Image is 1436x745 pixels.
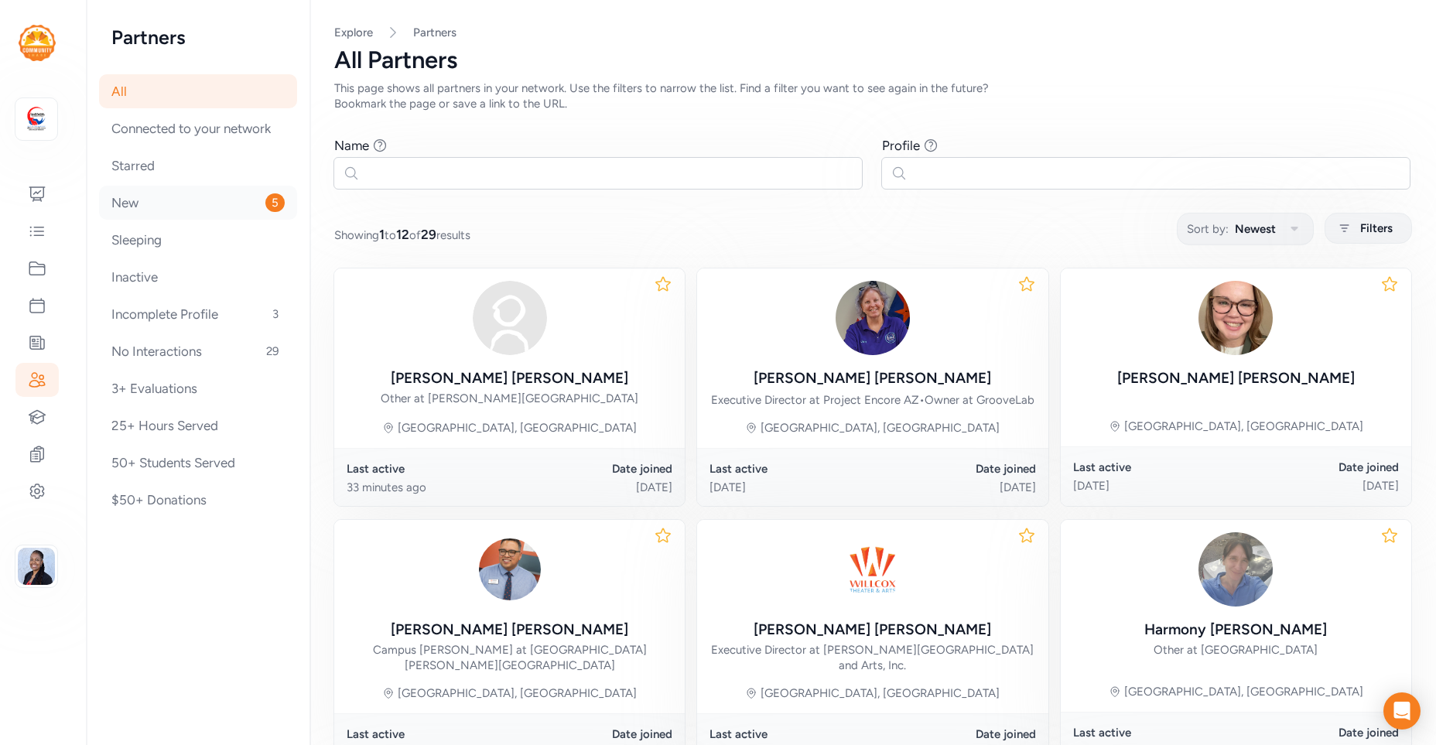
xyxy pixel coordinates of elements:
div: 25+ Hours Served [99,408,297,443]
div: [GEOGRAPHIC_DATA], [GEOGRAPHIC_DATA] [398,420,637,436]
span: Sort by: [1187,220,1229,238]
span: Newest [1235,220,1276,238]
div: New [99,186,297,220]
button: Sort by:Newest [1177,213,1314,245]
div: Date joined [1236,460,1399,475]
div: [DATE] [873,480,1036,495]
div: Harmony [PERSON_NAME] [1144,619,1327,641]
div: Last active [347,461,510,477]
span: Showing to of results [334,225,470,244]
div: [GEOGRAPHIC_DATA], [GEOGRAPHIC_DATA] [398,685,637,701]
div: Last active [347,726,510,742]
div: All Partners [334,46,1411,74]
div: [PERSON_NAME] [PERSON_NAME] [754,367,991,389]
div: [GEOGRAPHIC_DATA], [GEOGRAPHIC_DATA] [761,420,1000,436]
div: Other at [GEOGRAPHIC_DATA] [1154,642,1318,658]
div: [PERSON_NAME] [PERSON_NAME] [391,619,628,641]
div: Connected to your network [99,111,297,145]
div: Other at [PERSON_NAME][GEOGRAPHIC_DATA] [381,391,638,406]
div: [PERSON_NAME] [PERSON_NAME] [391,367,628,389]
img: 7Hq8REuRT1S7Jk0RBOXZ [1198,532,1273,607]
nav: Breadcrumb [334,25,1411,40]
img: s6KEDO8MTKGbg7rJwm4r [1198,281,1273,355]
div: Profile [882,136,920,155]
span: Filters [1360,219,1393,238]
div: [PERSON_NAME] [PERSON_NAME] [1117,367,1355,389]
div: [GEOGRAPHIC_DATA], [GEOGRAPHIC_DATA] [1124,684,1363,699]
div: This page shows all partners in your network. Use the filters to narrow the list. Find a filter y... [334,80,1027,111]
div: 3+ Evaluations [99,371,297,405]
div: 33 minutes ago [347,480,510,495]
div: [GEOGRAPHIC_DATA], [GEOGRAPHIC_DATA] [1124,419,1363,434]
div: Incomplete Profile [99,297,297,331]
div: Last active [1073,725,1236,740]
div: Last active [709,726,873,742]
div: [DATE] [510,480,673,495]
div: Date joined [510,461,673,477]
div: No Interactions [99,334,297,368]
div: 50+ Students Served [99,446,297,480]
div: Open Intercom Messenger [1383,692,1421,730]
span: 5 [265,193,285,212]
div: [GEOGRAPHIC_DATA], [GEOGRAPHIC_DATA] [761,685,1000,701]
span: 3 [266,305,285,323]
div: Campus [PERSON_NAME] at [GEOGRAPHIC_DATA] [PERSON_NAME][GEOGRAPHIC_DATA] [347,642,672,673]
div: Executive Director at Project Encore AZ Owner at GrooveLab [711,392,1034,408]
div: Last active [1073,460,1236,475]
img: logo [19,102,53,136]
div: Inactive [99,260,297,294]
img: fvol6w48QUeiHBoQFhMg [836,281,910,355]
img: avatar38fbb18c.svg [473,281,547,355]
div: Starred [99,149,297,183]
h2: Partners [111,25,285,50]
img: xH05IYGSRzmeziq9ZWQw [473,532,547,607]
div: [DATE] [709,480,873,495]
span: 1 [379,227,385,242]
span: • [919,393,925,407]
div: [PERSON_NAME] [PERSON_NAME] [754,619,991,641]
span: 29 [421,227,436,242]
div: [DATE] [1073,478,1236,494]
div: Name [334,136,369,155]
span: 12 [396,227,409,242]
div: Date joined [1236,725,1399,740]
img: logo [19,25,56,61]
div: Date joined [510,726,673,742]
div: Executive Director at [PERSON_NAME][GEOGRAPHIC_DATA] and Arts, Inc. [709,642,1035,673]
div: [DATE] [1236,478,1399,494]
div: Date joined [873,461,1036,477]
div: Date joined [873,726,1036,742]
a: Partners [413,25,456,40]
div: Sleeping [99,223,297,257]
div: Last active [709,461,873,477]
div: $50+ Donations [99,483,297,517]
a: Explore [334,26,373,39]
img: Y09BYuQT1yi4dhwfBHXF [836,532,910,607]
span: 29 [260,342,285,361]
div: All [99,74,297,108]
